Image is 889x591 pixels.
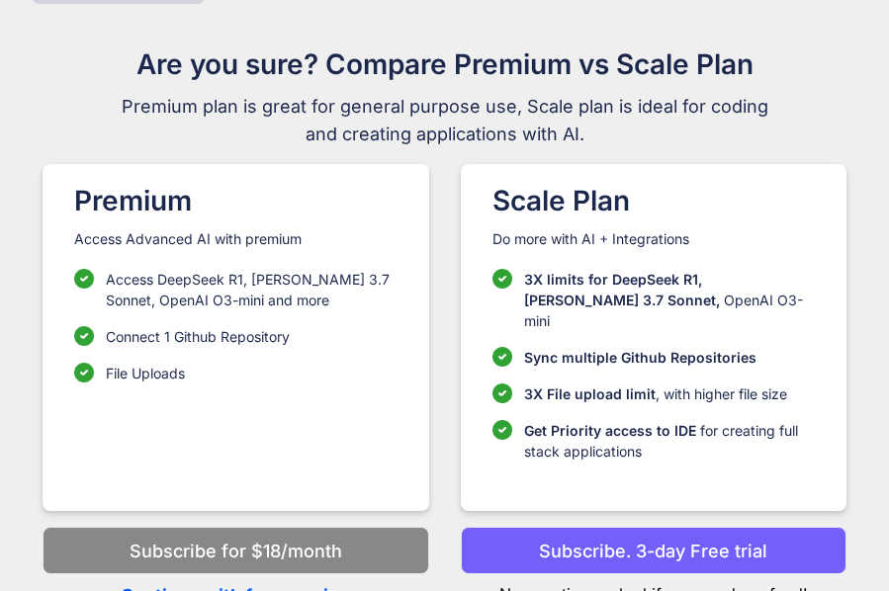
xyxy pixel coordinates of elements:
img: checklist [492,420,512,440]
p: , with higher file size [524,383,787,404]
p: Connect 1 Github Repository [106,326,290,347]
img: checklist [74,269,94,289]
span: Premium plan is great for general purpose use, Scale plan is ideal for coding and creating applic... [113,93,777,148]
p: Access DeepSeek R1, [PERSON_NAME] 3.7 Sonnet, OpenAI O3-mini and more [106,269,397,310]
p: Sync multiple Github Repositories [524,347,756,368]
h1: Scale Plan [492,180,815,221]
button: Subscribe. 3-day Free trial [461,527,846,574]
p: Subscribe. 3-day Free trial [539,538,767,564]
img: checklist [74,326,94,346]
img: checklist [492,347,512,367]
span: Get Priority access to IDE [524,422,696,439]
p: Access Advanced AI with premium [74,229,397,249]
p: Subscribe for $18/month [130,538,342,564]
img: checklist [74,363,94,382]
p: for creating full stack applications [524,420,815,462]
button: Subscribe for $18/month [43,527,428,574]
span: 3X File upload limit [524,385,656,402]
img: checklist [492,383,512,403]
span: 3X limits for DeepSeek R1, [PERSON_NAME] 3.7 Sonnet, [524,271,720,308]
h1: Are you sure? Compare Premium vs Scale Plan [113,43,777,85]
img: checklist [492,269,512,289]
h1: Premium [74,180,397,221]
p: OpenAI O3-mini [524,269,815,331]
p: Do more with AI + Integrations [492,229,815,249]
p: File Uploads [106,363,185,383]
